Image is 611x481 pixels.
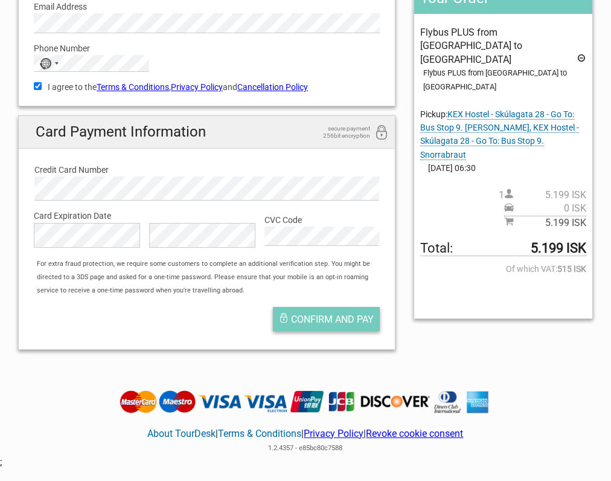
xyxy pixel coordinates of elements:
span: 1 person(s) [499,189,586,202]
a: Privacy Policy [171,82,223,92]
button: Open LiveChat chat widget [139,19,153,33]
span: Pickup price [504,202,586,215]
a: Privacy Policy [304,428,363,439]
a: Terms & Conditions [97,82,169,92]
label: Phone Number [34,42,380,55]
i: 256bit encryption [374,125,389,141]
h2: Card Payment Information [19,116,395,148]
span: secure payment 256bit encryption [310,125,370,140]
span: Of which VAT: [420,262,586,276]
button: Selected country [34,56,65,71]
span: [DATE] 06:30 [420,161,586,175]
span: Change pickup place [420,109,579,160]
span: Pickup: [420,109,579,160]
div: Flybus PLUS from [GEOGRAPHIC_DATA] to [GEOGRAPHIC_DATA] [423,66,586,94]
label: CVC Code [264,213,380,227]
label: I agree to the , and [34,80,380,94]
div: | | | [117,414,494,456]
span: Flybus PLUS from [GEOGRAPHIC_DATA] to [GEOGRAPHIC_DATA] [420,27,522,65]
a: Cancellation Policy [237,82,308,92]
img: Tourdesk accepts [117,390,494,414]
p: We're away right now. Please check back later! [17,21,136,31]
a: Terms & Conditions [218,428,301,439]
label: Credit Card Number [34,163,379,176]
span: Confirm and pay [291,314,374,325]
span: 5.199 ISK [514,216,586,230]
a: About TourDesk [147,428,216,439]
span: Total to be paid [420,242,586,256]
label: Card Expiration Date [34,209,380,222]
span: 0 ISK [514,202,586,215]
button: Confirm and pay [273,307,380,331]
span: Subtotal [504,216,586,230]
strong: 515 ISK [557,262,586,276]
div: For extra fraud protection, we require some customers to complete an additional verification step... [31,257,395,298]
strong: 5.199 ISK [531,242,586,255]
a: Revoke cookie consent [366,428,463,439]
span: 5.199 ISK [514,189,586,202]
span: 1.2.4357 - e85bc80c7588 [268,444,342,452]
